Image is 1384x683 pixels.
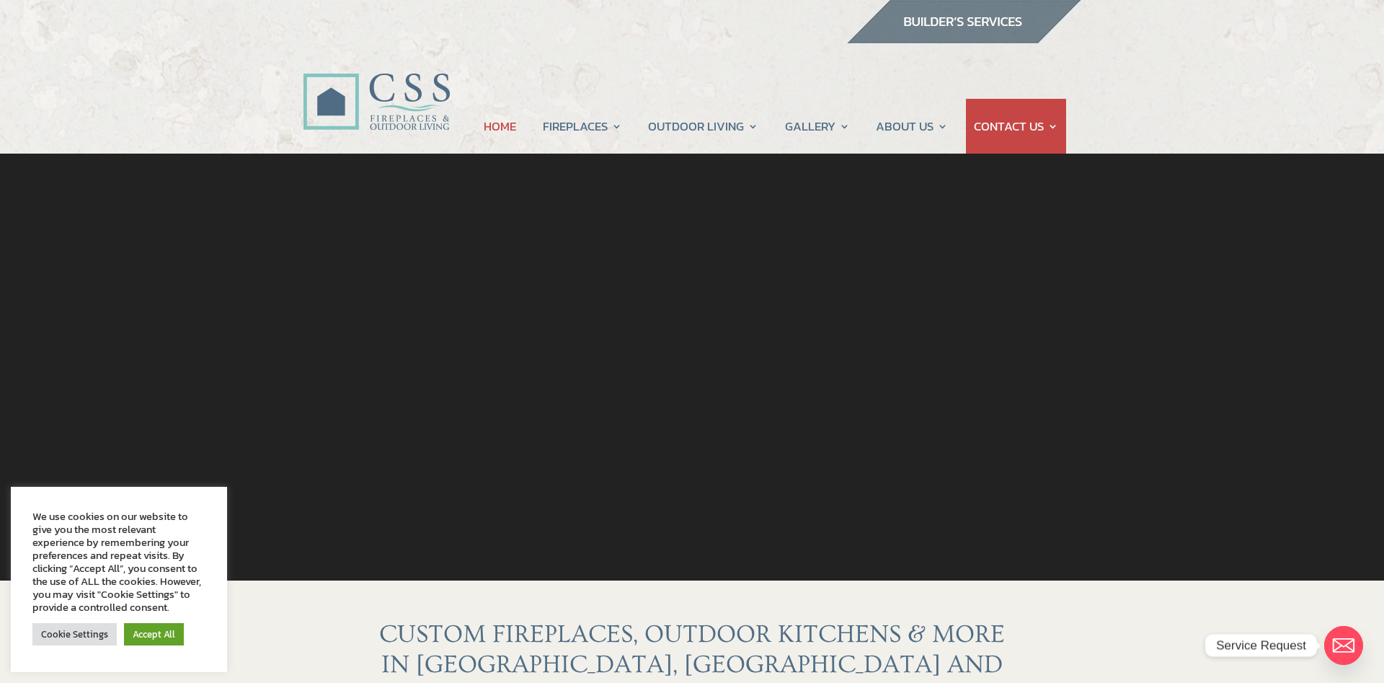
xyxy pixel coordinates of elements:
[648,99,758,154] a: OUTDOOR LIVING
[974,99,1058,154] a: CONTACT US
[303,33,450,138] img: CSS Fireplaces & Outdoor Living (Formerly Construction Solutions & Supply)- Jacksonville Ormond B...
[32,510,205,614] div: We use cookies on our website to give you the most relevant experience by remembering your prefer...
[32,623,117,645] a: Cookie Settings
[484,99,516,154] a: HOME
[876,99,948,154] a: ABOUT US
[785,99,850,154] a: GALLERY
[1324,626,1363,665] a: Email
[543,99,622,154] a: FIREPLACES
[124,623,184,645] a: Accept All
[846,30,1081,48] a: builder services construction supply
